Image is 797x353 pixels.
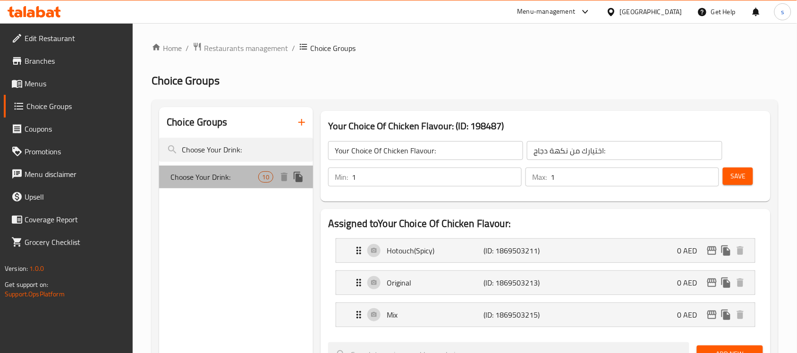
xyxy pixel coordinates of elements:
[483,309,548,320] p: (ID: 1869503215)
[620,7,682,17] div: [GEOGRAPHIC_DATA]
[25,78,126,89] span: Menus
[719,276,733,290] button: duplicate
[25,55,126,67] span: Branches
[25,123,126,134] span: Coupons
[152,42,182,54] a: Home
[25,214,126,225] span: Coverage Report
[328,118,763,134] h3: Your Choice Of Chicken Flavour: (ID: 198487)
[152,70,220,91] span: Choice Groups
[387,309,483,320] p: Mix
[4,208,133,231] a: Coverage Report
[483,245,548,256] p: (ID: 1869503211)
[159,138,313,162] input: search
[186,42,189,54] li: /
[25,168,126,180] span: Menu disclaimer
[259,173,273,182] span: 10
[733,276,747,290] button: delete
[336,239,755,262] div: Expand
[5,262,28,275] span: Version:
[328,267,763,299] li: Expand
[193,42,288,54] a: Restaurants management
[25,191,126,202] span: Upsell
[387,245,483,256] p: Hotouch(Spicy)
[204,42,288,54] span: Restaurants management
[723,168,753,185] button: Save
[167,115,227,129] h2: Choice Groups
[4,185,133,208] a: Upsell
[387,277,483,288] p: Original
[5,278,48,291] span: Get support on:
[29,262,44,275] span: 1.0.0
[328,299,763,331] li: Expand
[159,166,313,188] div: Choose Your Drink:10deleteduplicate
[719,244,733,258] button: duplicate
[4,231,133,253] a: Grocery Checklist
[4,163,133,185] a: Menu disclaimer
[4,118,133,140] a: Coupons
[335,171,348,183] p: Min:
[4,140,133,163] a: Promotions
[25,236,126,248] span: Grocery Checklist
[705,276,719,290] button: edit
[277,170,291,184] button: delete
[328,235,763,267] li: Expand
[292,42,295,54] li: /
[733,308,747,322] button: delete
[4,50,133,72] a: Branches
[705,308,719,322] button: edit
[678,245,705,256] p: 0 AED
[678,309,705,320] p: 0 AED
[678,277,705,288] p: 0 AED
[4,27,133,50] a: Edit Restaurant
[730,170,746,182] span: Save
[483,277,548,288] p: (ID: 1869503213)
[4,95,133,118] a: Choice Groups
[719,308,733,322] button: duplicate
[25,33,126,44] span: Edit Restaurant
[733,244,747,258] button: delete
[705,244,719,258] button: edit
[258,171,273,183] div: Choices
[336,271,755,294] div: Expand
[517,6,576,17] div: Menu-management
[26,101,126,112] span: Choice Groups
[170,171,258,183] span: Choose Your Drink:
[291,170,305,184] button: duplicate
[310,42,356,54] span: Choice Groups
[532,171,547,183] p: Max:
[781,7,784,17] span: s
[328,217,763,231] h2: Assigned to Your Choice Of Chicken Flavour:
[4,72,133,95] a: Menus
[152,42,778,54] nav: breadcrumb
[336,303,755,327] div: Expand
[5,288,65,300] a: Support.OpsPlatform
[25,146,126,157] span: Promotions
